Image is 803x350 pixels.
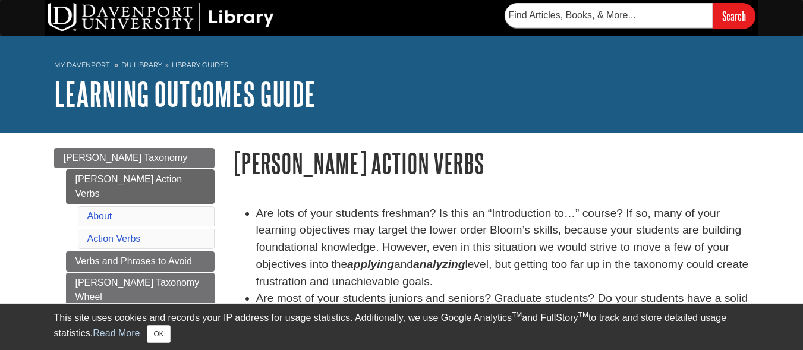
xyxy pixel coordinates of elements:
[64,153,188,163] span: [PERSON_NAME] Taxonomy
[54,148,215,168] a: [PERSON_NAME] Taxonomy
[256,205,750,291] li: Are lots of your students freshman? Is this an “Introduction to…” course? If so, many of your lea...
[147,325,170,343] button: Close
[512,311,522,319] sup: TM
[66,169,215,204] a: [PERSON_NAME] Action Verbs
[66,251,215,272] a: Verbs and Phrases to Avoid
[578,311,588,319] sup: TM
[87,234,141,244] a: Action Verbs
[172,61,228,69] a: Library Guides
[54,148,215,350] div: Guide Page Menu
[505,3,755,29] form: Searches DU Library's articles, books, and more
[87,211,112,221] a: About
[48,3,274,31] img: DU Library
[93,328,140,338] a: Read More
[413,258,465,270] strong: analyzing
[54,75,316,112] a: Learning Outcomes Guide
[66,273,215,307] a: [PERSON_NAME] Taxonomy Wheel
[713,3,755,29] input: Search
[54,311,750,343] div: This site uses cookies and records your IP address for usage statistics. Additionally, we use Goo...
[54,57,750,76] nav: breadcrumb
[505,3,713,28] input: Find Articles, Books, & More...
[232,148,750,178] h1: [PERSON_NAME] Action Verbs
[121,61,162,69] a: DU Library
[54,60,109,70] a: My Davenport
[347,258,394,270] strong: applying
